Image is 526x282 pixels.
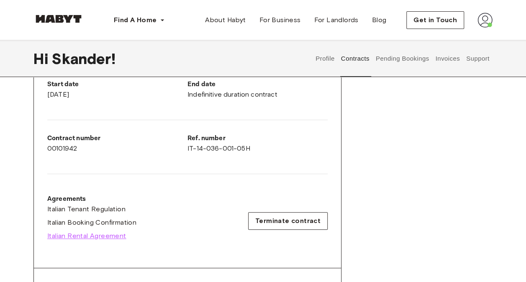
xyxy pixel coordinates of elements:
[365,12,393,28] a: Blog
[187,133,328,144] p: Ref. number
[47,204,126,214] span: Italian Tenant Regulation
[406,11,464,29] button: Get in Touch
[47,79,187,90] p: Start date
[259,15,301,25] span: For Business
[47,133,187,144] p: Contract number
[187,79,328,100] div: Indefinitive duration contract
[47,218,136,228] a: Italian Booking Confirmation
[307,12,365,28] a: For Landlords
[434,40,461,77] button: Invoices
[253,12,308,28] a: For Business
[187,133,328,154] div: IT-14-036-001-05H
[47,231,136,241] a: Italian Rental Agreement
[248,212,328,230] button: Terminate contract
[47,79,187,100] div: [DATE]
[314,15,358,25] span: For Landlords
[51,50,115,67] span: Skander !
[315,40,336,77] button: Profile
[413,15,457,25] span: Get in Touch
[198,12,252,28] a: About Habyt
[47,133,187,154] div: 00101942
[33,15,84,23] img: Habyt
[313,40,493,77] div: user profile tabs
[107,12,172,28] button: Find A Home
[205,15,246,25] span: About Habyt
[465,40,490,77] button: Support
[375,40,430,77] button: Pending Bookings
[372,15,387,25] span: Blog
[255,216,321,226] span: Terminate contract
[114,15,157,25] span: Find A Home
[47,204,136,214] a: Italian Tenant Regulation
[47,231,126,241] span: Italian Rental Agreement
[340,40,370,77] button: Contracts
[47,194,136,204] p: Agreements
[187,79,328,90] p: End date
[477,13,493,28] img: avatar
[33,50,51,67] span: Hi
